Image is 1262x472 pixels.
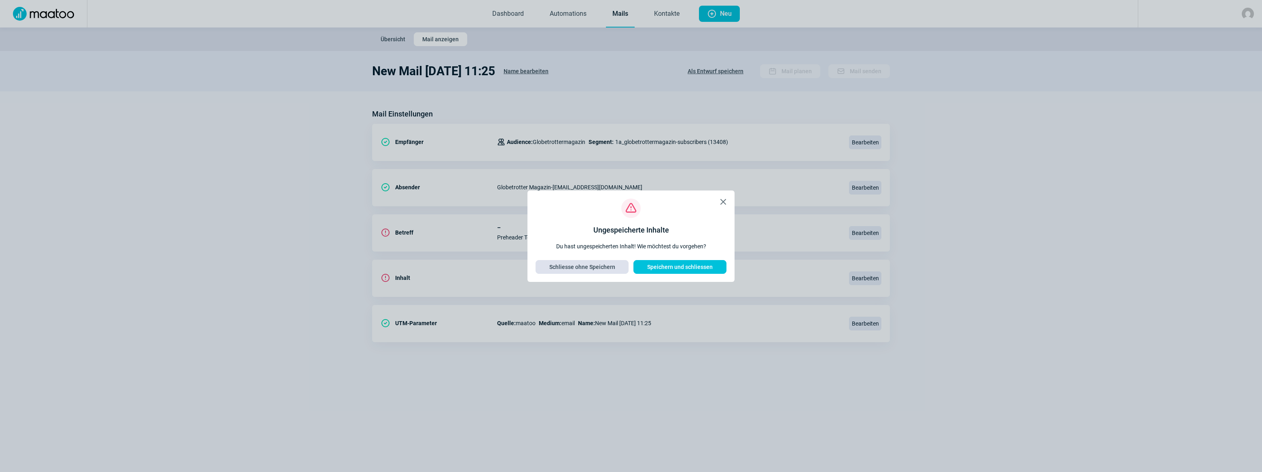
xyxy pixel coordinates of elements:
[536,260,629,274] button: Schliesse ohne Speichern
[633,260,726,274] button: Speichern und schliessen
[556,242,706,250] div: Du hast ungespeicherten Inhalt! Wie möchtest du vorgehen?
[549,260,615,273] span: Schliesse ohne Speichern
[647,260,713,273] span: Speichern und schliessen
[593,224,669,236] div: Ungespeicherte Inhalte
